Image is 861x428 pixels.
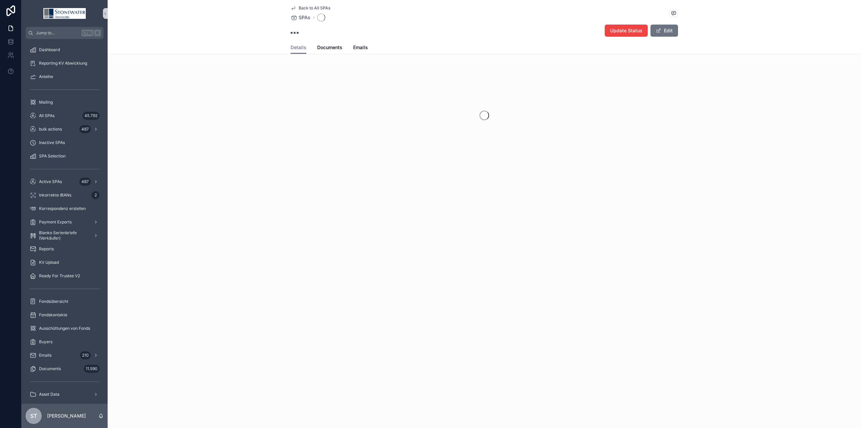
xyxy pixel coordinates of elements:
span: Inkorrekte IBANs [39,192,71,198]
a: Inactive SPAs [26,137,104,149]
a: SPA Selection [26,150,104,162]
span: KV Upload [39,260,59,265]
a: Fondskontakte [26,309,104,321]
div: 210 [80,351,91,359]
span: Inactive SPAs [39,140,65,145]
a: Fondsübersicht [26,295,104,308]
span: SPAs [299,14,310,21]
a: Reports [26,243,104,255]
span: Emails [39,353,51,358]
span: Ctrl [81,30,93,36]
span: bulk actions [39,127,62,132]
span: Update Status [610,27,642,34]
span: Anleihe [39,74,53,79]
span: Documents [39,366,61,371]
span: Asset Data [39,392,60,397]
button: Update Status [605,25,648,37]
span: SPA Selection [39,153,66,159]
a: KV Upload [26,256,104,269]
a: Dashboard [26,44,104,56]
span: Jump to... [36,30,79,36]
div: 2 [91,191,100,199]
a: SPAs [291,14,310,21]
a: Emails210 [26,349,104,361]
span: Mailing [39,100,53,105]
span: Fondsübersicht [39,299,68,304]
span: Blanko Serienbriefe (Verkäufer) [39,230,88,241]
a: All SPAs45.792 [26,110,104,122]
a: Back to All SPAs [291,5,330,11]
div: 487 [79,178,91,186]
a: Documents [317,41,342,55]
span: Fondskontakte [39,312,67,318]
a: Emails [353,41,368,55]
span: Details [291,44,306,51]
a: Reporting KV Abwicklung [26,57,104,69]
a: Payment Exports [26,216,104,228]
a: Blanko Serienbriefe (Verkäufer) [26,229,104,242]
span: K [95,30,100,36]
span: Korrespondenz erstellen [39,206,86,211]
a: Buyers [26,336,104,348]
a: Ausschüttungen von Fonds [26,322,104,334]
img: App logo [43,8,86,19]
a: Ready For Trustee V2 [26,270,104,282]
span: Ready For Trustee V2 [39,273,80,279]
a: Inkorrekte IBANs2 [26,189,104,201]
div: scrollable content [22,39,108,404]
div: 11.590 [84,365,100,373]
a: Mailing [26,96,104,108]
span: Buyers [39,339,52,345]
p: [PERSON_NAME] [47,413,86,419]
button: Edit [650,25,678,37]
span: Reporting KV Abwicklung [39,61,87,66]
span: Back to All SPAs [299,5,330,11]
a: Active SPAs487 [26,176,104,188]
span: Documents [317,44,342,51]
span: Payment Exports [39,219,72,225]
span: ST [30,412,37,420]
div: 45.792 [82,112,100,120]
span: Emails [353,44,368,51]
a: Documents11.590 [26,363,104,375]
button: Jump to...CtrlK [26,27,104,39]
div: 487 [79,125,91,133]
span: Ausschüttungen von Fonds [39,326,90,331]
span: All SPAs [39,113,54,118]
a: Details [291,41,306,54]
a: Asset Data [26,388,104,400]
a: bulk actions487 [26,123,104,135]
span: Reports [39,246,54,252]
a: Korrespondenz erstellen [26,203,104,215]
span: Dashboard [39,47,60,52]
span: Active SPAs [39,179,62,184]
a: Anleihe [26,71,104,83]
